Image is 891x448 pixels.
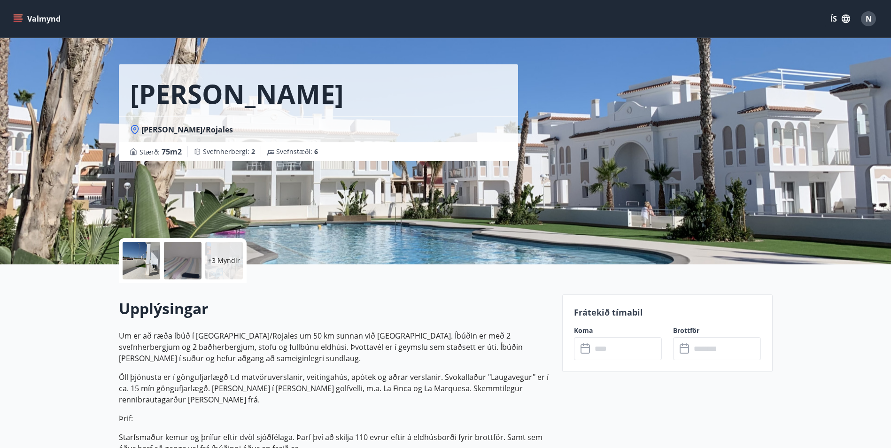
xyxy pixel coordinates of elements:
h2: Upplýsingar [119,298,551,319]
p: Um er að ræða íbúð í [GEOGRAPHIC_DATA]/Rojales um 50 km sunnan við [GEOGRAPHIC_DATA]. Íbúðin er m... [119,330,551,364]
p: Öll þjónusta er í göngufjarlægð t.d matvöruverslanir, veitingahús, apótek og aðrar verslanir. Svo... [119,371,551,405]
p: Frátekið tímabil [574,306,761,318]
span: 6 [314,147,318,156]
button: ÍS [825,10,855,27]
span: Svefnstæði : [276,147,318,156]
button: menu [11,10,64,27]
span: Stærð : [139,146,182,157]
span: Svefnherbergi : [203,147,255,156]
button: N [857,8,880,30]
span: 2 [251,147,255,156]
span: [PERSON_NAME]/Rojales [141,124,233,135]
label: Koma [574,326,662,335]
span: N [866,14,872,24]
label: Brottför [673,326,761,335]
p: +3 Myndir [208,256,240,265]
h1: [PERSON_NAME] [130,76,344,111]
p: Þrif: [119,413,551,424]
span: 75 m2 [162,147,182,157]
